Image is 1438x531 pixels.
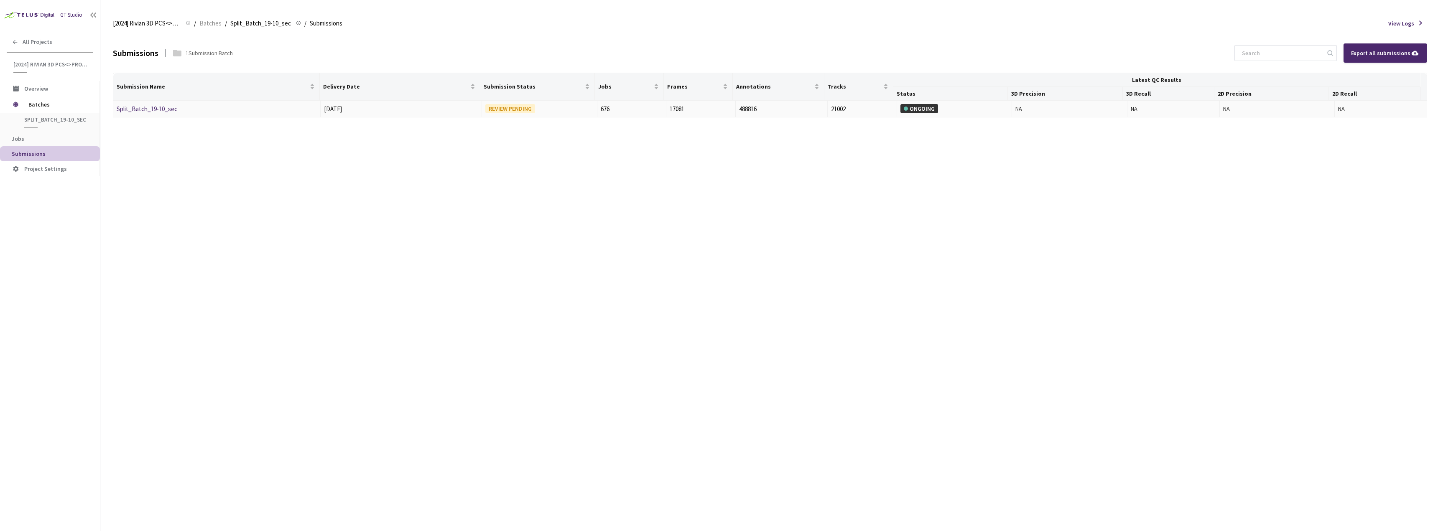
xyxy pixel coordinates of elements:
th: 2D Recall [1329,87,1421,101]
span: Jobs [12,135,24,142]
div: [DATE] [324,104,478,114]
div: 1 Submission Batch [186,48,233,58]
th: Jobs [595,73,664,101]
a: Batches [198,18,223,28]
th: Status [893,87,1008,101]
span: Batches [199,18,222,28]
span: [2024] Rivian 3D PCS<>Production [113,18,181,28]
th: Submission Name [113,73,320,101]
div: 21002 [831,104,893,114]
span: Submissions [310,18,342,28]
span: Jobs [598,83,652,90]
th: 2D Precision [1214,87,1329,101]
span: Split_Batch_19-10_sec [230,18,291,28]
div: Submissions [113,46,158,59]
div: 17081 [670,104,732,114]
span: Submissions [12,150,46,158]
span: Tracks [828,83,882,90]
span: Delivery Date [323,83,469,90]
span: Project Settings [24,165,67,173]
th: Annotations [733,73,825,101]
li: / [225,18,227,28]
div: GT Studio [60,11,82,19]
div: 488816 [739,104,824,114]
span: Overview [24,85,48,92]
span: [2024] Rivian 3D PCS<>Production [13,61,88,68]
th: Frames [664,73,733,101]
th: Submission Status [480,73,595,101]
div: NA [1015,104,1124,113]
th: 3D Recall [1123,87,1215,101]
div: NA [1338,104,1423,113]
div: Export all submissions [1351,48,1420,58]
div: NA [1131,104,1216,113]
a: Split_Batch_19-10_sec [117,105,177,113]
th: Latest QC Results [893,73,1421,87]
li: / [304,18,306,28]
div: NA [1223,104,1331,113]
span: View Logs [1388,19,1414,28]
div: ONGOING [900,104,938,113]
span: Submission Status [484,83,583,90]
input: Search [1237,46,1326,61]
th: 3D Precision [1008,87,1122,101]
div: 676 [601,104,663,114]
div: REVIEW PENDING [485,104,535,113]
th: Delivery Date [320,73,480,101]
span: All Projects [23,38,52,46]
th: Tracks [824,73,893,101]
span: Split_Batch_19-10_sec [24,116,86,123]
span: Submission Name [117,83,308,90]
span: Batches [28,96,86,113]
span: Annotations [736,83,813,90]
span: Frames [667,83,721,90]
li: / [194,18,196,28]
